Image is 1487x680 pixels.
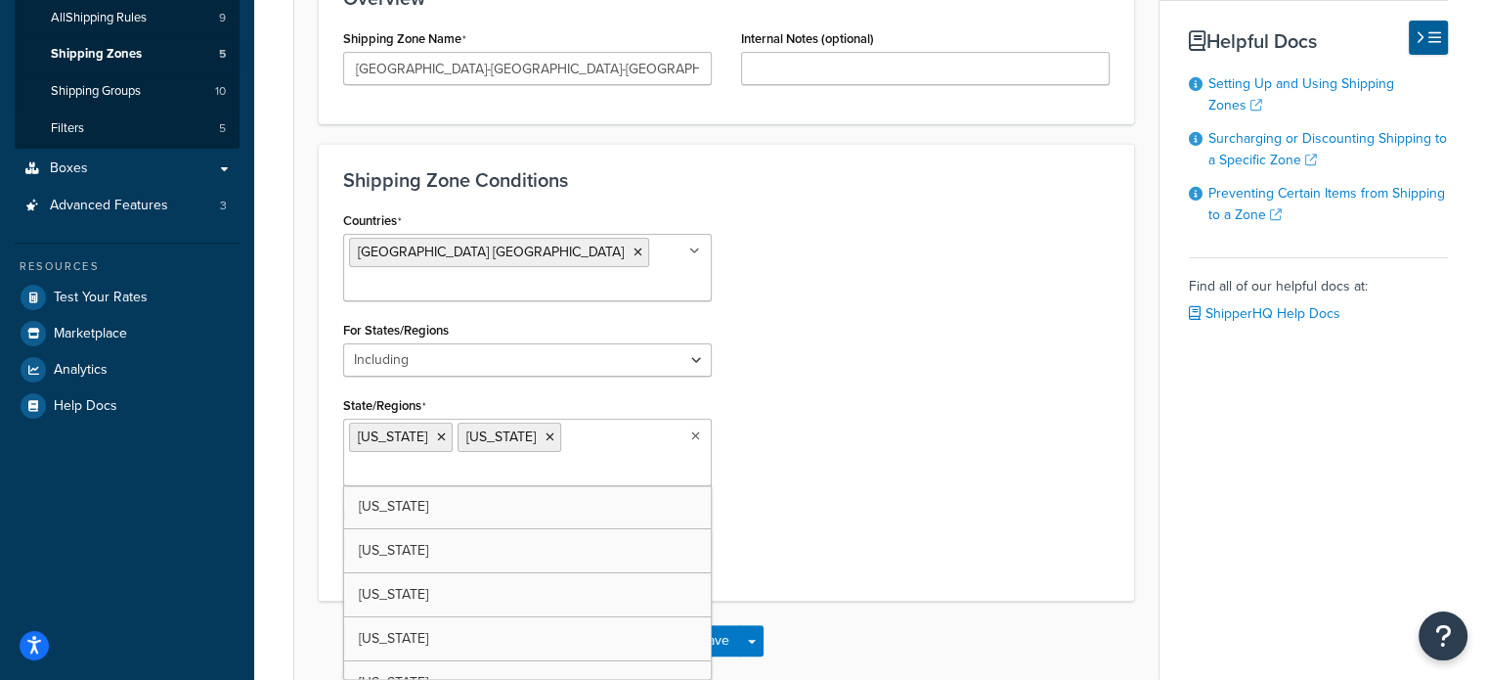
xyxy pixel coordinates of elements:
[54,326,127,342] span: Marketplace
[51,83,141,100] span: Shipping Groups
[15,316,240,351] a: Marketplace
[344,617,711,660] a: [US_STATE]
[219,120,226,137] span: 5
[344,529,711,572] a: [US_STATE]
[688,625,741,657] button: Save
[1189,257,1448,328] div: Find all of our helpful docs at:
[358,427,427,447] span: [US_STATE]
[343,398,426,414] label: State/Regions
[343,213,402,229] label: Countries
[344,573,711,616] a: [US_STATE]
[51,46,142,63] span: Shipping Zones
[343,169,1110,191] h3: Shipping Zone Conditions
[1409,21,1448,55] button: Hide Help Docs
[15,388,240,424] a: Help Docs
[343,31,466,47] label: Shipping Zone Name
[359,584,428,605] span: [US_STATE]
[1208,183,1445,225] a: Preventing Certain Items from Shipping to a Zone
[15,280,240,315] a: Test Your Rates
[1208,73,1394,115] a: Setting Up and Using Shipping Zones
[219,10,226,26] span: 9
[219,46,226,63] span: 5
[215,83,226,100] span: 10
[15,111,240,147] li: Filters
[358,242,624,262] span: [GEOGRAPHIC_DATA] [GEOGRAPHIC_DATA]
[15,73,240,110] a: Shipping Groups10
[344,485,711,528] a: [US_STATE]
[50,198,168,214] span: Advanced Features
[54,362,108,379] span: Analytics
[1189,303,1340,324] a: ShipperHQ Help Docs
[51,10,147,26] span: All Shipping Rules
[359,628,428,649] span: [US_STATE]
[1189,30,1448,52] h3: Helpful Docs
[15,73,240,110] li: Shipping Groups
[54,290,148,306] span: Test Your Rates
[15,352,240,387] a: Analytics
[15,151,240,187] a: Boxes
[54,398,117,415] span: Help Docs
[15,258,240,275] div: Resources
[1419,612,1467,660] button: Open Resource Center
[343,323,449,338] label: For States/Regions
[359,496,428,517] span: [US_STATE]
[15,111,240,147] a: Filters5
[51,120,84,137] span: Filters
[741,31,874,46] label: Internal Notes (optional)
[15,36,240,72] li: Shipping Zones
[466,427,536,447] span: [US_STATE]
[15,188,240,224] a: Advanced Features3
[1208,128,1447,170] a: Surcharging or Discounting Shipping to a Specific Zone
[15,188,240,224] li: Advanced Features
[15,36,240,72] a: Shipping Zones5
[50,160,88,177] span: Boxes
[220,198,227,214] span: 3
[359,540,428,561] span: [US_STATE]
